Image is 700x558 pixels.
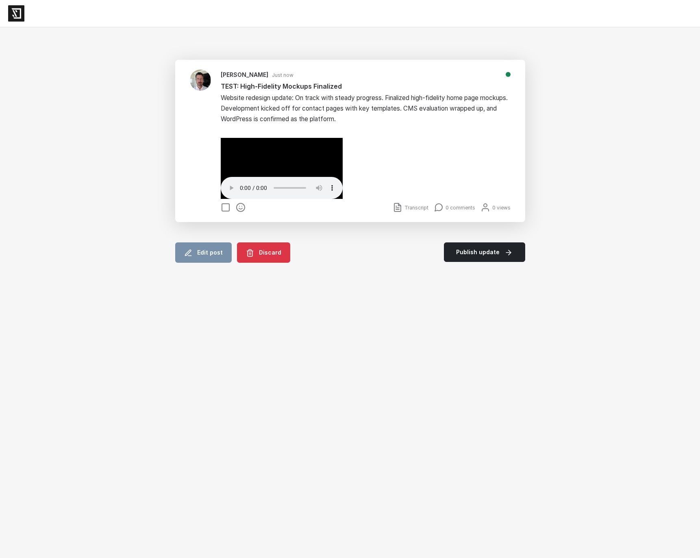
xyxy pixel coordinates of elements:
[190,70,211,91] img: Paul Wicker
[237,242,290,263] a: Discard
[259,249,281,256] span: Discard
[197,249,223,256] span: Edit post
[272,72,293,78] span: Just now
[492,205,511,211] span: 0 views
[456,248,500,255] span: Publish update
[446,205,475,211] span: 0 comments
[8,5,24,22] img: logo-6ba331977e59facfbff2947a2e854c94a5e6b03243a11af005d3916e8cc67d17.png
[175,242,232,263] a: Edit post
[221,71,268,78] span: [PERSON_NAME]
[404,205,428,211] span: Transcript
[444,242,525,262] button: Publish update
[221,93,511,125] p: Website redesign update: On track with steady progress. Finalized high-fidelity home page mockups...
[216,81,515,91] div: TEST: High-Fidelity Mockups Finalized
